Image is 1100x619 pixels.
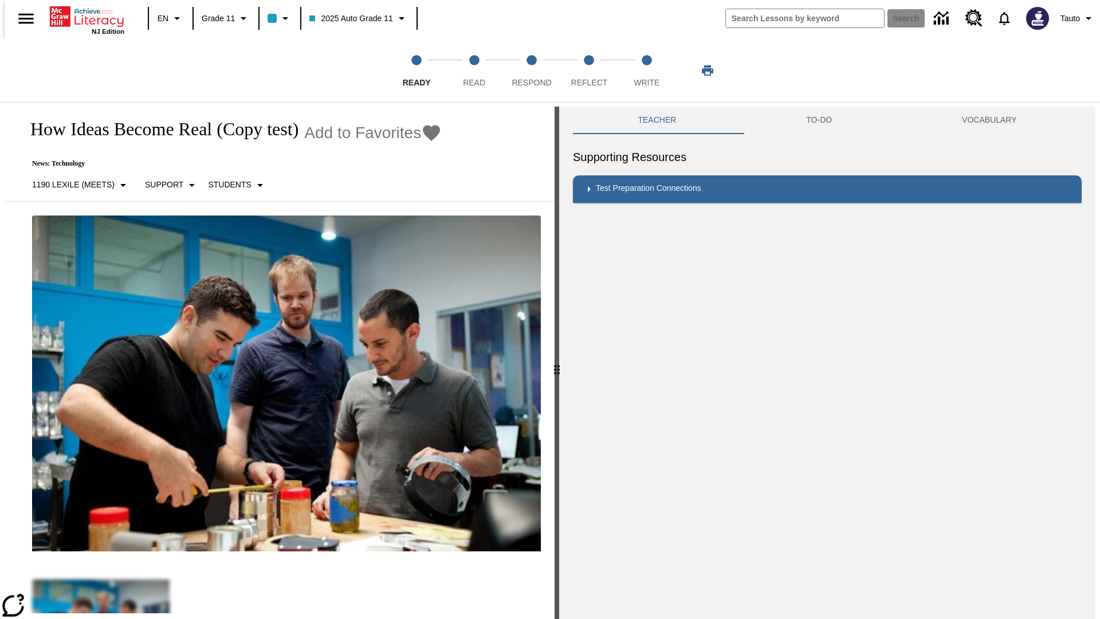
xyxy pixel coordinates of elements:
a: Notifications [989,3,1019,33]
button: Grade: Grade 11, Select a grade [197,8,255,29]
img: Avatar [1026,7,1049,30]
h6: Supporting Resources [573,148,1082,166]
p: Students [208,179,251,191]
a: Data Center [927,3,958,34]
div: Instructional Panel Tabs [573,107,1082,134]
button: Select Lexile, 1190 Lexile (Meets) [27,175,135,195]
button: Ready step 1 of 5 [383,39,450,102]
button: Read step 2 of 5 [441,39,507,102]
span: Read [463,78,485,87]
button: Print [689,60,726,81]
p: News: Technology [18,159,442,168]
div: Press Enter or Spacebar and then press right and left arrow keys to move the slider [555,107,559,619]
button: Respond step 3 of 5 [498,39,565,102]
div: Home [50,4,124,35]
span: Respond [512,78,551,87]
h1: How Ideas Become Real (Copy test) [18,119,298,140]
span: Ready [403,78,431,87]
button: Scaffolds, Support [140,175,203,195]
p: Test Preparation Connections [596,182,701,196]
button: VOCABULARY [897,107,1082,134]
span: Write [634,78,659,87]
img: Quirky founder Ben Kaufman tests a new product with co-worker Gaz Brown and product inventor Jon ... [32,216,541,551]
button: Reflect step 4 of 5 [556,39,622,102]
button: Select a new avatar [1019,3,1056,33]
p: 1190 Lexile (Meets) [32,179,115,191]
div: reading [5,107,555,613]
span: EN [158,13,168,25]
span: NJ Edition [92,28,124,35]
button: Select Student [203,175,271,195]
span: Tauto [1060,13,1080,25]
div: Test Preparation Connections [573,175,1082,203]
p: Support [145,179,183,191]
span: 2025 Auto Grade 11 [309,13,392,25]
span: Add to Favorites [304,124,421,142]
button: Teacher [573,107,741,134]
button: Profile/Settings [1056,8,1100,29]
span: Grade 11 [202,13,235,25]
button: TO-DO [741,107,897,134]
div: activity [559,107,1095,619]
button: Add to Favorites - How Ideas Become Real (Copy test) [304,123,442,143]
button: Write step 5 of 5 [614,39,680,102]
button: Class: 2025 Auto Grade 11, Select your class [305,8,412,29]
button: Class color is light blue. Change class color [263,8,297,29]
button: Open side menu [9,2,43,36]
input: search field [726,9,884,28]
a: Resource Center, Will open in new tab [958,3,989,34]
span: Reflect [571,78,608,87]
button: Language: EN, Select a language [152,8,189,29]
